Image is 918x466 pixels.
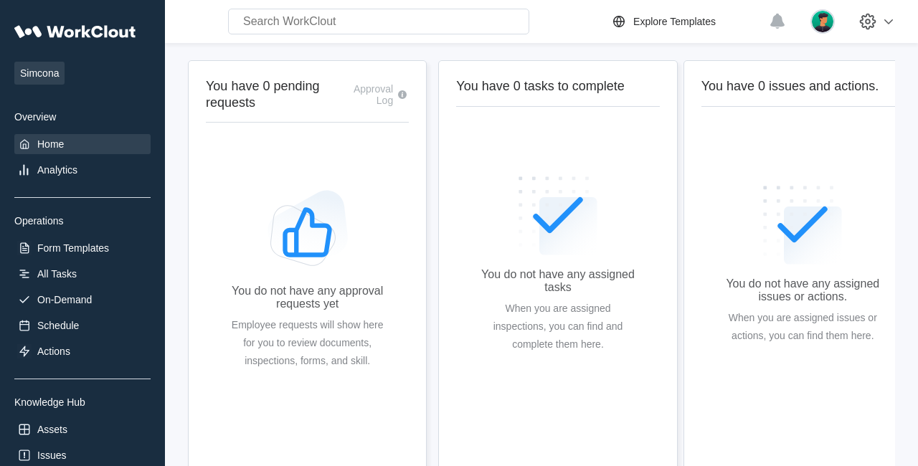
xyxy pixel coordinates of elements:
[37,424,67,435] div: Assets
[206,78,344,110] h2: You have 0 pending requests
[14,341,151,361] a: Actions
[37,242,109,254] div: Form Templates
[37,138,64,150] div: Home
[724,277,881,303] div: You do not have any assigned issues or actions.
[633,16,716,27] div: Explore Templates
[14,419,151,439] a: Assets
[37,268,77,280] div: All Tasks
[479,268,636,294] div: You do not have any assigned tasks
[14,315,151,336] a: Schedule
[14,215,151,227] div: Operations
[810,9,835,34] img: user.png
[229,285,386,310] div: You do not have any approval requests yet
[229,316,386,370] div: Employee requests will show here for you to review documents, inspections, forms, and skill.
[610,13,762,30] a: Explore Templates
[14,396,151,408] div: Knowledge Hub
[724,309,881,345] div: When you are assigned issues or actions, you can find them here.
[37,294,92,305] div: On-Demand
[344,83,393,106] div: Approval Log
[479,300,636,353] div: When you are assigned inspections, you can find and complete them here.
[14,264,151,284] a: All Tasks
[14,62,65,85] span: Simcona
[701,78,904,95] h2: You have 0 issues and actions.
[228,9,529,34] input: Search WorkClout
[14,134,151,154] a: Home
[37,320,79,331] div: Schedule
[14,111,151,123] div: Overview
[14,160,151,180] a: Analytics
[14,445,151,465] a: Issues
[456,78,659,95] h2: You have 0 tasks to complete
[14,238,151,258] a: Form Templates
[14,290,151,310] a: On-Demand
[37,346,70,357] div: Actions
[37,164,77,176] div: Analytics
